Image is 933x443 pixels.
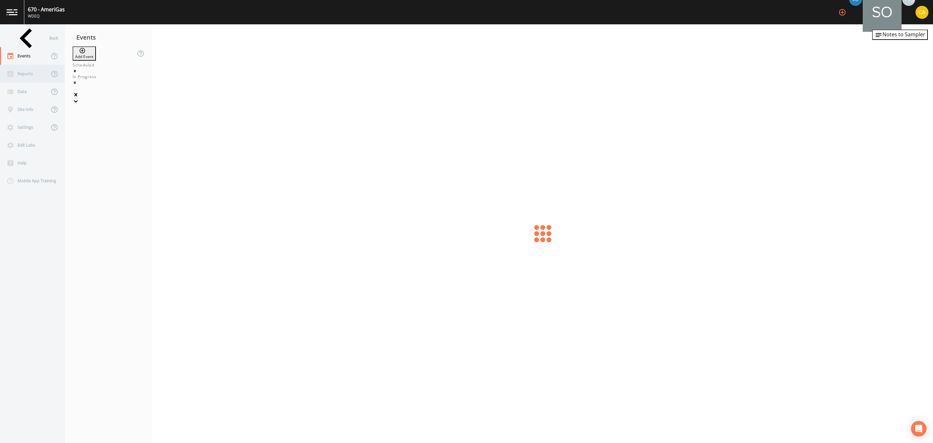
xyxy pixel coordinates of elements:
[6,9,17,15] img: logo
[872,30,928,40] button: Notes to Sampler
[882,31,925,38] span: Notes to Sampler
[73,46,96,61] button: Add Event
[911,421,927,437] div: Open Intercom Messenger
[28,6,65,13] div: 670 - AmeriGas
[73,68,144,74] div: Remove Scheduled
[916,6,928,19] img: 37d9cc7f3e1b9ec8ec648c4f5b158cdc
[28,13,65,19] div: WDEQ
[73,80,144,86] div: Remove In Progress
[73,74,144,80] div: In Progress
[73,62,144,68] div: Scheduled
[65,29,152,45] div: Events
